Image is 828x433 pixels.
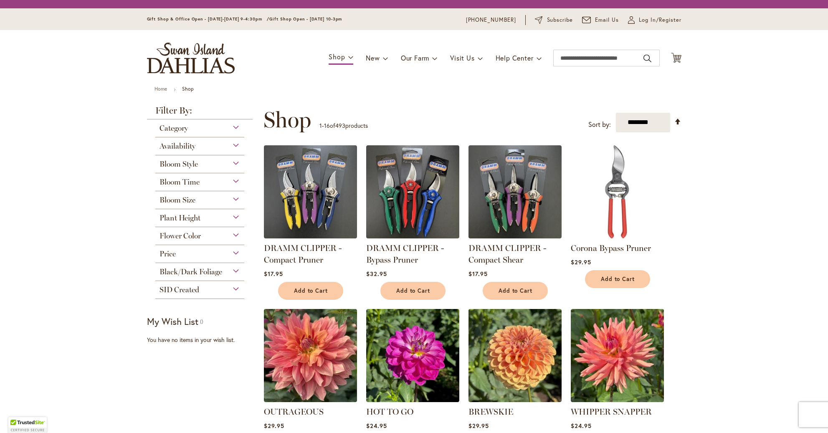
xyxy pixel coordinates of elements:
a: store logo [147,43,235,73]
span: $29.95 [468,422,489,430]
img: Corona Bypass Pruner [571,145,664,238]
a: BREWSKIE [468,396,562,404]
span: $17.95 [468,270,488,278]
a: Home [154,86,167,92]
iframe: Launch Accessibility Center [6,403,30,427]
a: DRAMM CLIPPER - Bypass Pruner [366,232,459,240]
div: You have no items in your wish list. [147,336,258,344]
a: HOT TO GO [366,396,459,404]
span: $32.95 [366,270,387,278]
a: DRAMM CLIPPER - Bypass Pruner [366,243,444,265]
span: Shop [329,52,345,61]
span: 493 [335,122,345,129]
button: Add to Cart [585,270,650,288]
img: DRAMM CLIPPER - Bypass Pruner [366,145,459,238]
span: Email Us [595,16,619,24]
span: Add to Cart [499,287,533,294]
span: SID Created [160,285,199,294]
span: $29.95 [264,422,284,430]
a: DRAMM CLIPPER - Compact Pruner [264,243,342,265]
span: Availability [160,142,195,151]
a: WHIPPER SNAPPER [571,396,664,404]
a: Corona Bypass Pruner [571,232,664,240]
a: DRAMM CLIPPER - Compact Pruner [264,232,357,240]
a: Corona Bypass Pruner [571,243,651,253]
button: Search [643,52,651,65]
label: Sort by: [588,117,611,132]
strong: Filter By: [147,106,253,119]
a: DRAMM CLIPPER - Compact Shear [468,243,546,265]
span: Help Center [496,53,534,62]
span: $29.95 [571,258,591,266]
button: Add to Cart [278,282,343,300]
span: New [366,53,380,62]
span: Add to Cart [396,287,430,294]
span: Log In/Register [639,16,681,24]
span: Add to Cart [601,276,635,283]
a: [PHONE_NUMBER] [466,16,517,24]
button: Add to Cart [380,282,446,300]
img: DRAMM CLIPPER - Compact Shear [468,145,562,238]
a: OUTRAGEOUS [264,407,324,417]
img: DRAMM CLIPPER - Compact Pruner [264,145,357,238]
a: WHIPPER SNAPPER [571,407,652,417]
span: Gift Shop & Office Open - [DATE]-[DATE] 9-4:30pm / [147,16,270,22]
button: Add to Cart [483,282,548,300]
span: Bloom Style [160,160,198,169]
img: BREWSKIE [468,309,562,402]
a: Log In/Register [628,16,681,24]
a: Subscribe [535,16,573,24]
strong: My Wish List [147,315,198,327]
img: HOT TO GO [366,309,459,402]
span: Add to Cart [294,287,328,294]
span: 16 [324,122,330,129]
span: 1 [319,122,322,129]
img: OUTRAGEOUS [264,309,357,402]
a: DRAMM CLIPPER - Compact Shear [468,232,562,240]
span: Shop [263,107,311,132]
span: Our Farm [401,53,429,62]
span: Flower Color [160,231,201,241]
span: Subscribe [547,16,573,24]
span: Bloom Size [160,195,195,205]
a: BREWSKIE [468,407,513,417]
strong: Shop [182,86,194,92]
span: Gift Shop Open - [DATE] 10-3pm [269,16,342,22]
span: Price [160,249,176,258]
span: $24.95 [366,422,387,430]
span: Visit Us [450,53,474,62]
span: Black/Dark Foliage [160,267,222,276]
a: HOT TO GO [366,407,413,417]
span: $17.95 [264,270,283,278]
span: Plant Height [160,213,200,223]
img: WHIPPER SNAPPER [571,309,664,402]
span: Bloom Time [160,177,200,187]
a: OUTRAGEOUS [264,396,357,404]
a: Email Us [582,16,619,24]
p: - of products [319,119,368,132]
span: Category [160,124,188,133]
span: $24.95 [571,422,592,430]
